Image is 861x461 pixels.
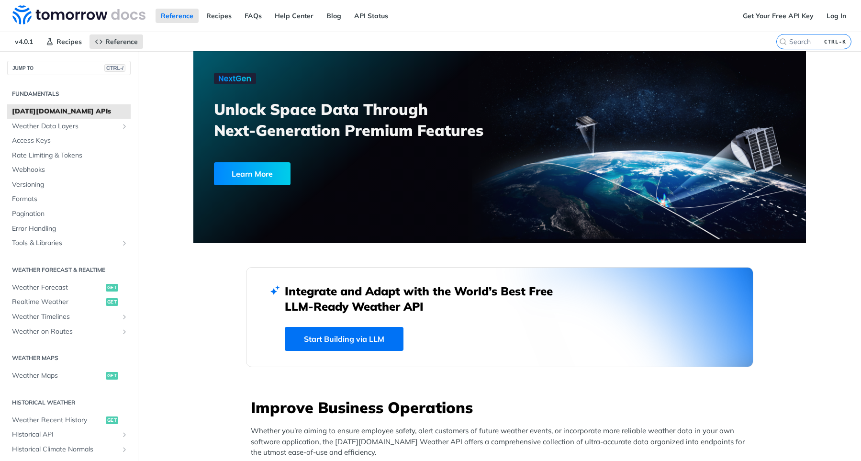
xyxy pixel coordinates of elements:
a: Versioning [7,178,131,192]
a: Weather TimelinesShow subpages for Weather Timelines [7,310,131,324]
svg: Search [779,38,787,45]
span: Realtime Weather [12,297,103,307]
span: Versioning [12,180,128,190]
a: Recipes [41,34,87,49]
a: Recipes [201,9,237,23]
a: Weather Data LayersShow subpages for Weather Data Layers [7,119,131,134]
span: get [106,284,118,292]
button: Show subpages for Historical Climate Normals [121,446,128,453]
a: Pagination [7,207,131,221]
a: Rate Limiting & Tokens [7,148,131,163]
button: Show subpages for Weather Timelines [121,313,128,321]
span: Formats [12,194,128,204]
span: Pagination [12,209,128,219]
a: Start Building via LLM [285,327,403,351]
a: Blog [321,9,347,23]
span: get [106,416,118,424]
span: Historical API [12,430,118,439]
span: v4.0.1 [10,34,38,49]
button: Show subpages for Tools & Libraries [121,239,128,247]
span: Weather Recent History [12,416,103,425]
span: Weather Maps [12,371,103,381]
h2: Weather Maps [7,354,131,362]
span: Tools & Libraries [12,238,118,248]
a: Weather Recent Historyget [7,413,131,427]
span: Webhooks [12,165,128,175]
a: Historical APIShow subpages for Historical API [7,427,131,442]
a: Realtime Weatherget [7,295,131,309]
button: Show subpages for Weather Data Layers [121,123,128,130]
button: Show subpages for Historical API [121,431,128,439]
a: Reference [156,9,199,23]
div: Learn More [214,162,291,185]
span: get [106,298,118,306]
span: get [106,372,118,380]
h2: Historical Weather [7,398,131,407]
span: Recipes [56,37,82,46]
img: NextGen [214,73,256,84]
a: [DATE][DOMAIN_NAME] APIs [7,104,131,119]
a: Webhooks [7,163,131,177]
button: JUMP TOCTRL-/ [7,61,131,75]
img: Tomorrow.io Weather API Docs [12,5,145,24]
kbd: CTRL-K [822,37,849,46]
a: Weather on RoutesShow subpages for Weather on Routes [7,325,131,339]
span: Historical Climate Normals [12,445,118,454]
a: Access Keys [7,134,131,148]
span: Error Handling [12,224,128,234]
h2: Weather Forecast & realtime [7,266,131,274]
span: Access Keys [12,136,128,146]
h3: Improve Business Operations [251,397,753,418]
a: Get Your Free API Key [738,9,819,23]
h3: Unlock Space Data Through Next-Generation Premium Features [214,99,510,141]
a: Weather Mapsget [7,369,131,383]
span: [DATE][DOMAIN_NAME] APIs [12,107,128,116]
span: Rate Limiting & Tokens [12,151,128,160]
a: Help Center [269,9,319,23]
a: Historical Climate NormalsShow subpages for Historical Climate Normals [7,442,131,457]
button: Show subpages for Weather on Routes [121,328,128,336]
a: FAQs [239,9,267,23]
a: Log In [821,9,851,23]
span: Reference [105,37,138,46]
span: Weather Forecast [12,283,103,292]
a: Error Handling [7,222,131,236]
h2: Fundamentals [7,90,131,98]
a: Weather Forecastget [7,281,131,295]
a: Learn More [214,162,451,185]
a: Tools & LibrariesShow subpages for Tools & Libraries [7,236,131,250]
a: Reference [89,34,143,49]
a: Formats [7,192,131,206]
p: Whether you’re aiming to ensure employee safety, alert customers of future weather events, or inc... [251,426,753,458]
span: CTRL-/ [104,64,125,72]
span: Weather Timelines [12,312,118,322]
span: Weather on Routes [12,327,118,337]
a: API Status [349,9,393,23]
span: Weather Data Layers [12,122,118,131]
h2: Integrate and Adapt with the World’s Best Free LLM-Ready Weather API [285,283,567,314]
